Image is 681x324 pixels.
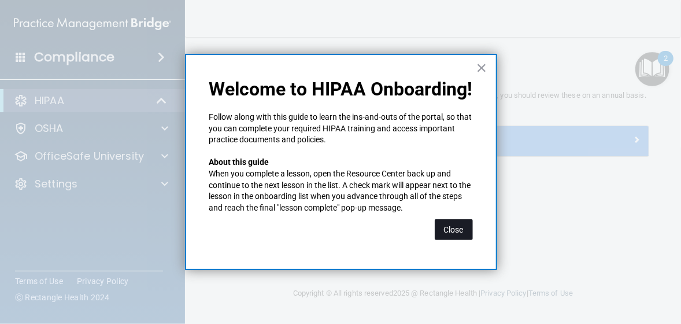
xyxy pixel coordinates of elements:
[481,242,667,288] iframe: Drift Widget Chat Controller
[435,219,473,240] button: Close
[476,58,487,77] button: Close
[209,168,473,213] p: When you complete a lesson, open the Resource Center back up and continue to the next lesson in t...
[209,112,473,146] p: Follow along with this guide to learn the ins-and-outs of the portal, so that you can complete yo...
[209,157,269,167] strong: About this guide
[209,78,473,100] p: Welcome to HIPAA Onboarding!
